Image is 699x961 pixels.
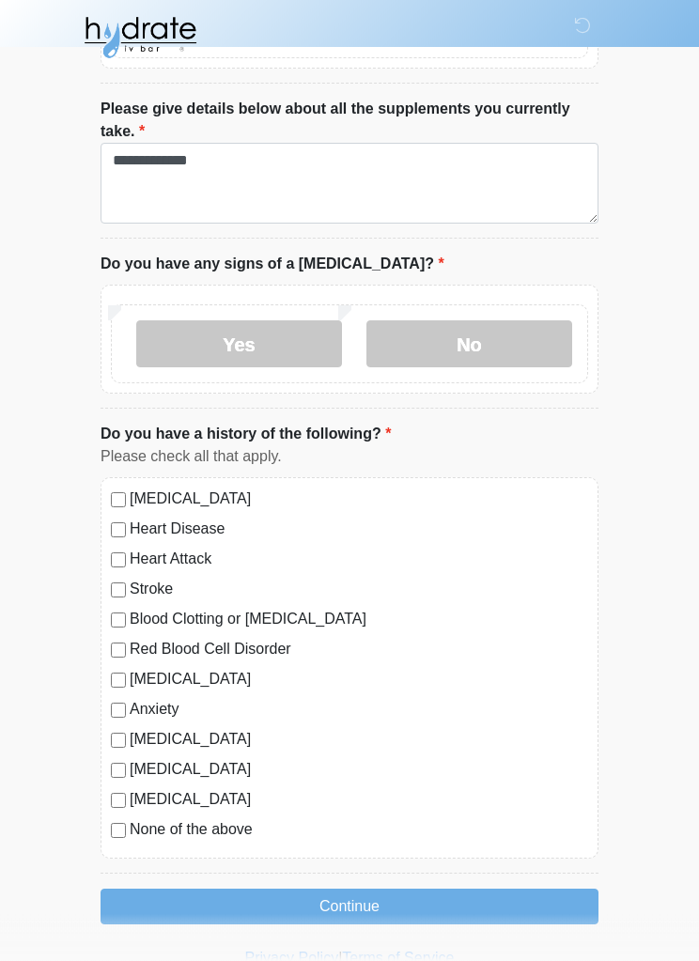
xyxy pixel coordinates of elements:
label: [MEDICAL_DATA] [130,669,588,691]
input: Red Blood Cell Disorder [111,643,126,659]
div: Please check all that apply. [101,446,598,469]
input: Heart Attack [111,553,126,568]
label: Blood Clotting or [MEDICAL_DATA] [130,609,588,631]
label: Anxiety [130,699,588,721]
input: None of the above [111,824,126,839]
img: Hydrate IV Bar - Glendale Logo [82,14,198,61]
input: [MEDICAL_DATA] [111,734,126,749]
input: Anxiety [111,704,126,719]
button: Continue [101,890,598,925]
input: Stroke [111,583,126,598]
input: [MEDICAL_DATA] [111,794,126,809]
input: [MEDICAL_DATA] [111,674,126,689]
input: [MEDICAL_DATA] [111,764,126,779]
input: [MEDICAL_DATA] [111,493,126,508]
label: [MEDICAL_DATA] [130,759,588,782]
label: Do you have a history of the following? [101,424,391,446]
label: Red Blood Cell Disorder [130,639,588,661]
label: [MEDICAL_DATA] [130,729,588,752]
label: Yes [136,321,342,368]
label: [MEDICAL_DATA] [130,488,588,511]
input: Heart Disease [111,523,126,538]
label: Heart Disease [130,519,588,541]
input: Blood Clotting or [MEDICAL_DATA] [111,613,126,628]
label: Heart Attack [130,549,588,571]
label: [MEDICAL_DATA] [130,789,588,812]
label: Do you have any signs of a [MEDICAL_DATA]? [101,254,444,276]
label: None of the above [130,819,588,842]
label: Please give details below about all the supplements you currently take. [101,99,598,144]
label: Stroke [130,579,588,601]
label: No [366,321,572,368]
